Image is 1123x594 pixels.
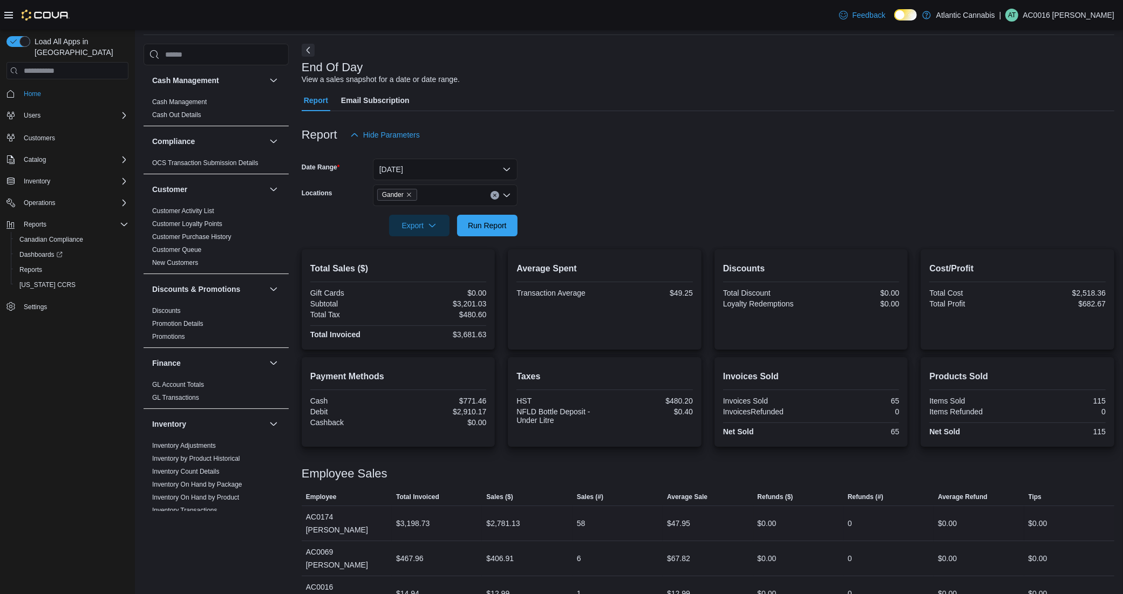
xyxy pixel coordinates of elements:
[999,9,1002,22] p: |
[723,427,754,436] strong: Net Sold
[938,552,957,565] div: $0.00
[389,215,450,236] button: Export
[723,397,809,405] div: Invoices Sold
[267,183,280,196] button: Customer
[19,196,60,209] button: Operations
[152,494,239,501] a: Inventory On Hand by Product
[1023,9,1114,22] p: AC0016 [PERSON_NAME]
[723,407,809,416] div: InvoicesRefunded
[1005,9,1018,22] div: AC0016 Terris Maggie
[310,289,396,297] div: Gift Cards
[1020,397,1106,405] div: 115
[516,370,693,383] h2: Taxes
[502,191,511,200] button: Open list of options
[491,191,499,200] button: Clear input
[152,307,181,315] a: Discounts
[19,175,55,188] button: Inventory
[19,175,128,188] span: Inventory
[22,10,70,21] img: Cova
[11,277,133,292] button: [US_STATE] CCRS
[2,108,133,123] button: Users
[152,233,232,241] span: Customer Purchase History
[152,394,199,401] a: GL Transactions
[152,184,187,195] h3: Customer
[396,552,424,565] div: $467.96
[19,131,128,144] span: Customers
[1020,407,1106,416] div: 0
[363,129,420,140] span: Hide Parameters
[929,262,1106,275] h2: Cost/Profit
[607,407,693,416] div: $0.40
[848,552,852,565] div: 0
[396,493,439,501] span: Total Invoiced
[152,184,265,195] button: Customer
[758,517,777,530] div: $0.00
[486,552,514,565] div: $406.91
[152,393,199,402] span: GL Transactions
[758,493,793,501] span: Refunds ($)
[400,407,486,416] div: $2,910.17
[144,156,289,174] div: Compliance
[516,407,602,425] div: NFLD Bottle Deposit - Under Litre
[2,152,133,167] button: Catalog
[19,300,128,313] span: Settings
[152,442,216,449] a: Inventory Adjustments
[15,248,67,261] a: Dashboards
[929,427,960,436] strong: Net Sold
[19,250,63,259] span: Dashboards
[152,136,195,147] h3: Compliance
[152,454,240,463] span: Inventory by Product Historical
[24,303,47,311] span: Settings
[19,132,59,145] a: Customers
[813,299,899,308] div: $0.00
[152,220,222,228] span: Customer Loyalty Points
[894,9,917,21] input: Dark Mode
[152,159,258,167] span: OCS Transaction Submission Details
[929,407,1015,416] div: Items Refunded
[400,418,486,427] div: $0.00
[267,357,280,370] button: Finance
[723,299,809,308] div: Loyalty Redemptions
[19,196,128,209] span: Operations
[929,299,1015,308] div: Total Profit
[667,493,707,501] span: Average Sale
[152,358,265,368] button: Finance
[24,111,40,120] span: Users
[938,517,957,530] div: $0.00
[302,163,340,172] label: Date Range
[1020,289,1106,297] div: $2,518.36
[152,136,265,147] button: Compliance
[1008,9,1016,22] span: AT
[267,418,280,431] button: Inventory
[516,397,602,405] div: HST
[24,220,46,229] span: Reports
[1029,493,1042,501] span: Tips
[377,189,417,201] span: Gander
[15,263,128,276] span: Reports
[11,232,133,247] button: Canadian Compliance
[19,87,45,100] a: Home
[152,246,201,254] a: Customer Queue
[152,320,203,327] a: Promotion Details
[400,310,486,319] div: $480.60
[152,258,198,267] span: New Customers
[577,552,581,565] div: 6
[152,98,207,106] a: Cash Management
[310,299,396,308] div: Subtotal
[486,517,520,530] div: $2,781.13
[667,552,690,565] div: $67.82
[302,44,315,57] button: Next
[152,207,214,215] a: Customer Activity List
[848,517,852,530] div: 0
[813,407,899,416] div: 0
[152,455,240,462] a: Inventory by Product Historical
[15,248,128,261] span: Dashboards
[302,128,337,141] h3: Report
[302,506,392,541] div: AC0174 [PERSON_NAME]
[24,90,41,98] span: Home
[144,378,289,408] div: Finance
[144,204,289,274] div: Customer
[2,129,133,145] button: Customers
